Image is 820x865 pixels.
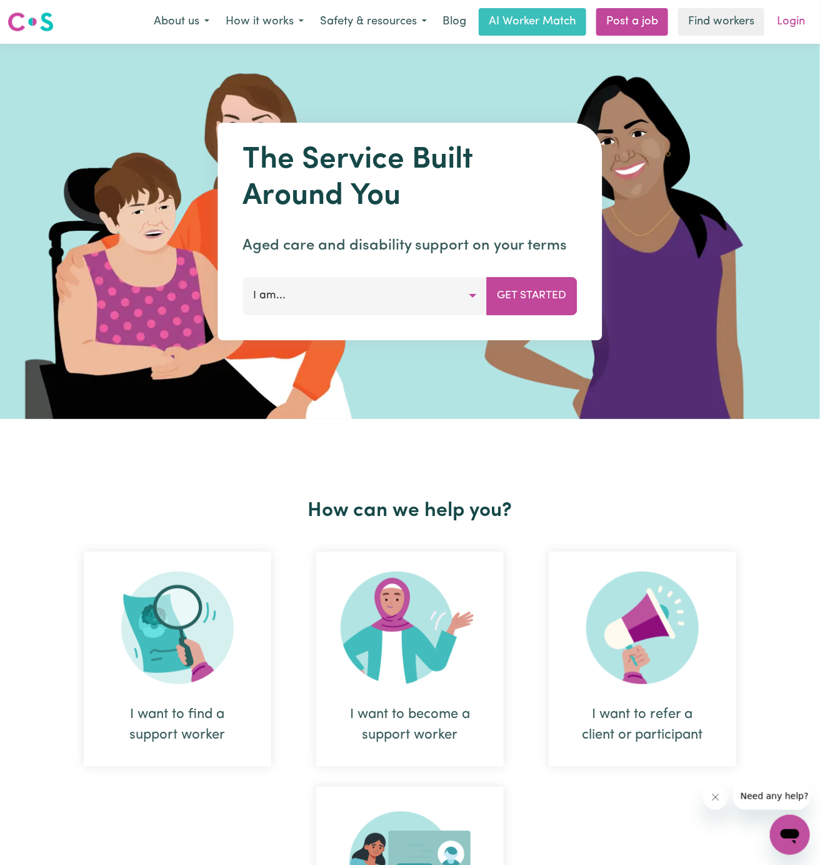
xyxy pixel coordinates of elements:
div: I want to find a support worker [84,552,271,767]
button: Get Started [487,277,577,315]
img: Refer [586,572,699,684]
img: Careseekers logo [7,11,54,33]
div: I want to become a support worker [316,552,504,767]
h1: The Service Built Around You [243,143,577,215]
div: I want to find a support worker [114,704,241,746]
button: About us [146,9,217,35]
a: Login [769,8,812,36]
div: I want to refer a client or participant [549,552,736,767]
img: Become Worker [341,572,479,684]
a: Blog [435,8,474,36]
iframe: Button to launch messaging window [770,815,810,855]
button: I am... [243,277,487,315]
button: How it works [217,9,312,35]
iframe: Message from company [733,782,810,810]
h2: How can we help you? [61,499,759,523]
div: I want to refer a client or participant [579,704,706,746]
iframe: Close message [703,785,728,810]
a: Find workers [678,8,764,36]
a: Post a job [596,8,668,36]
a: AI Worker Match [479,8,586,36]
img: Search [121,572,234,684]
p: Aged care and disability support on your terms [243,235,577,257]
div: I want to become a support worker [346,704,474,746]
a: Careseekers logo [7,8,54,36]
button: Safety & resources [312,9,435,35]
